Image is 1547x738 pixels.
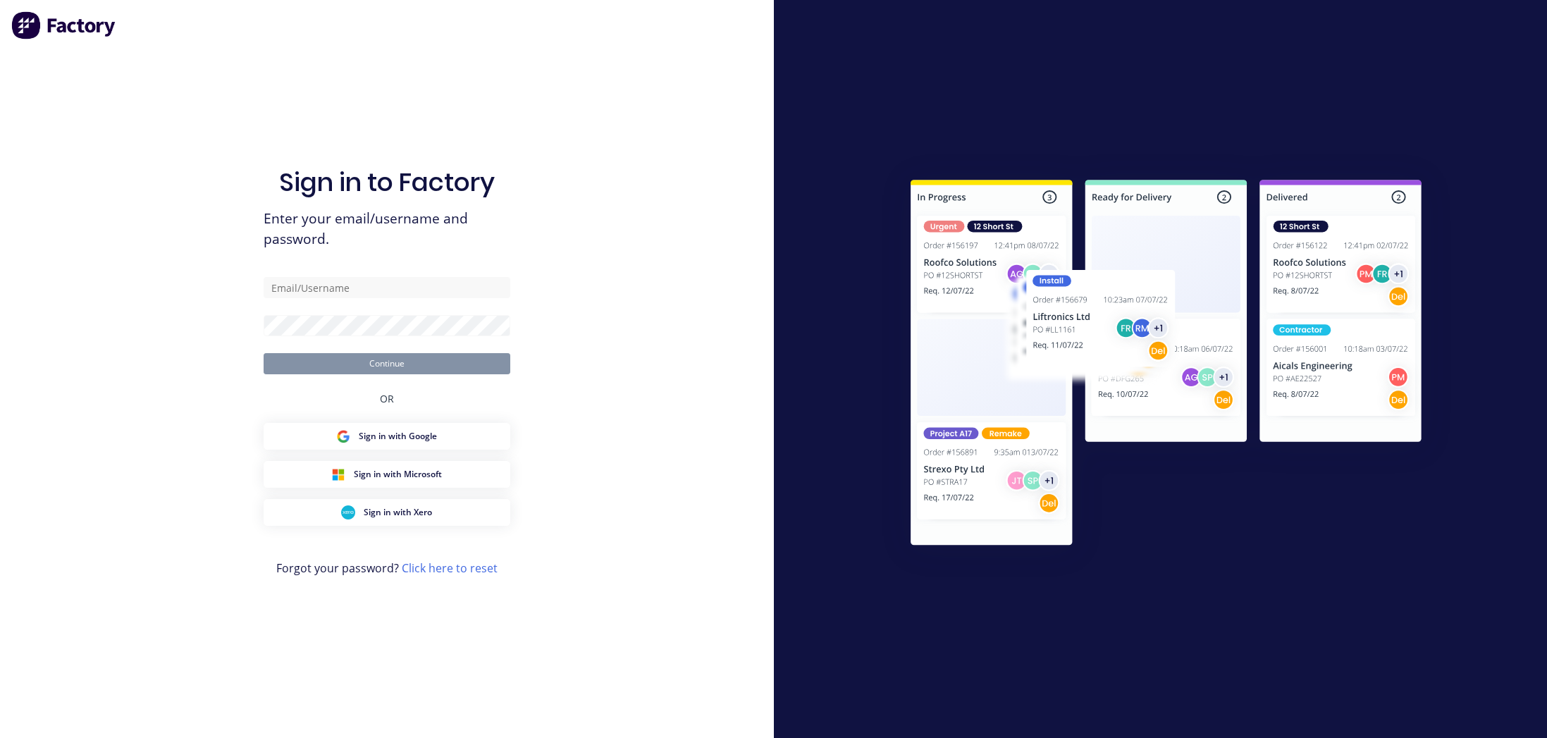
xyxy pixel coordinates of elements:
[264,423,510,450] button: Google Sign inSign in with Google
[264,499,510,526] button: Xero Sign inSign in with Xero
[264,209,510,250] span: Enter your email/username and password.
[264,277,510,298] input: Email/Username
[359,430,437,443] span: Sign in with Google
[336,429,350,443] img: Google Sign in
[380,374,394,423] div: OR
[264,353,510,374] button: Continue
[264,461,510,488] button: Microsoft Sign inSign in with Microsoft
[880,152,1453,579] img: Sign in
[276,560,498,577] span: Forgot your password?
[341,505,355,519] img: Xero Sign in
[364,506,432,519] span: Sign in with Xero
[11,11,117,39] img: Factory
[331,467,345,481] img: Microsoft Sign in
[402,560,498,576] a: Click here to reset
[354,468,442,481] span: Sign in with Microsoft
[279,167,495,197] h1: Sign in to Factory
